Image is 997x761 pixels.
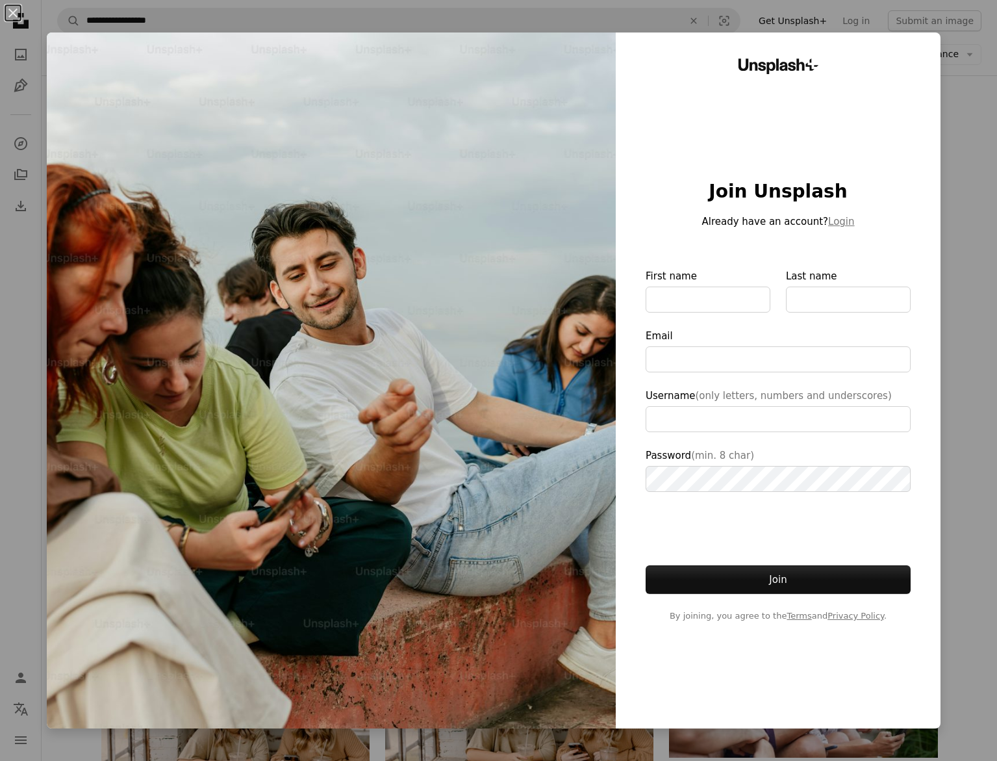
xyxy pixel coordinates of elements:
[786,287,911,313] input: Last name
[696,390,892,402] span: (only letters, numbers and underscores)
[646,180,911,203] h1: Join Unsplash
[646,328,911,372] label: Email
[827,611,884,621] a: Privacy Policy
[646,466,911,492] input: Password(min. 8 char)
[646,610,911,623] span: By joining, you agree to the and .
[646,565,911,594] button: Join
[646,287,770,313] input: First name
[786,268,911,313] label: Last name
[646,268,770,313] label: First name
[646,388,911,432] label: Username
[646,214,911,229] p: Already have an account?
[646,406,911,432] input: Username(only letters, numbers and underscores)
[691,450,754,461] span: (min. 8 char)
[828,214,854,229] button: Login
[646,346,911,372] input: Email
[646,448,911,492] label: Password
[787,611,811,621] a: Terms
